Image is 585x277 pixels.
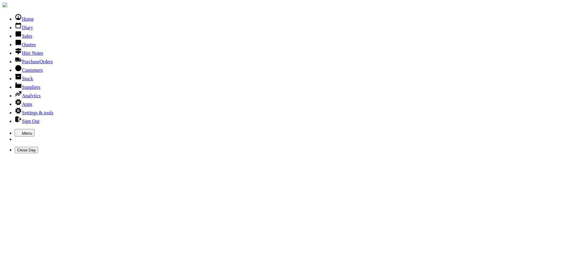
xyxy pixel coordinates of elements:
[15,147,38,153] button: Close Day
[15,30,583,39] li: Sales
[15,119,39,124] a: Sign Out
[15,81,583,90] li: Suppliers
[15,110,53,115] a: Settings & tools
[15,50,43,56] a: Hire Notes
[15,16,34,22] a: Home
[15,93,41,98] a: Analytics
[15,102,32,107] a: Apps
[15,59,53,64] a: PurchaseOrders
[15,47,583,56] li: Hire Notes
[15,129,34,137] button: Menu
[15,73,583,81] li: Stock
[15,25,33,30] a: Diary
[15,68,43,73] a: Customers
[2,2,7,7] img: companylogo.jpg
[15,85,40,90] a: Suppliers
[15,33,32,39] a: Sales
[15,76,33,81] a: Stock
[15,42,36,47] a: Quotes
